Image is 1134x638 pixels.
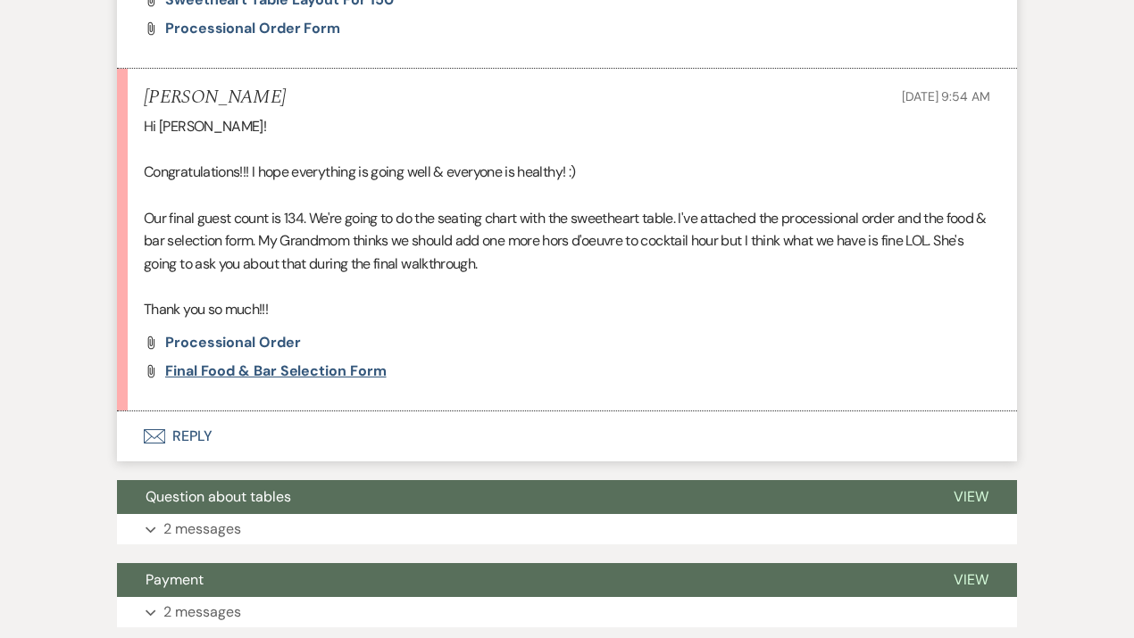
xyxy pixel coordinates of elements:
[165,336,301,350] a: Processional Order
[954,487,988,506] span: View
[925,480,1017,514] button: View
[146,487,291,506] span: Question about tables
[117,411,1017,461] button: Reply
[902,88,990,104] span: [DATE] 9:54 AM
[117,563,925,597] button: Payment
[117,480,925,514] button: Question about tables
[144,207,990,276] p: Our final guest count is 134. We're going to do the seating chart with the sweetheart table. I've...
[117,597,1017,627] button: 2 messages
[165,333,301,352] span: Processional Order
[954,570,988,589] span: View
[925,563,1017,597] button: View
[165,361,387,380] span: Final Food & Bar Selection Form
[163,518,241,541] p: 2 messages
[144,115,990,138] p: Hi [PERSON_NAME]!
[163,601,241,624] p: 2 messages
[146,570,204,589] span: Payment
[144,298,990,321] p: Thank you so much!!!
[165,19,340,37] span: Processional Order Form
[144,87,286,109] h5: [PERSON_NAME]
[165,21,340,36] a: Processional Order Form
[165,364,387,378] a: Final Food & Bar Selection Form
[144,161,990,184] p: Congratulations!!! I hope everything is going well & everyone is healthy! :)
[117,514,1017,544] button: 2 messages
